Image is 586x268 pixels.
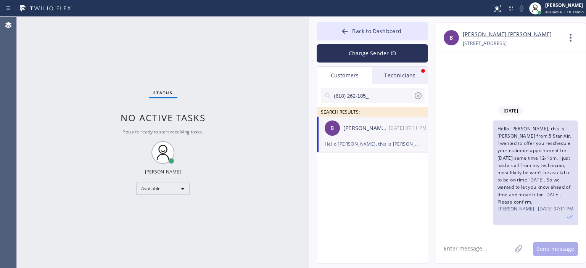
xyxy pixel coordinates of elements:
div: [PERSON_NAME] [545,2,584,8]
div: 10/02/2025 9:11 AM [493,120,578,225]
button: Change Sender ID [317,44,428,63]
div: Customers [317,67,372,84]
a: [PERSON_NAME] [PERSON_NAME] [463,30,552,39]
div: [STREET_ADDRESS] [463,39,507,48]
button: Back to Dashboard [317,22,428,40]
div: Hello [PERSON_NAME], this is [PERSON_NAME] from 5 Star Air. I wanted to offer you reschedule your... [325,140,420,148]
div: 10/02/2025 9:11 AM [389,124,428,132]
span: You are ready to start receiving tasks. [123,128,203,135]
div: [PERSON_NAME] [PERSON_NAME] [343,124,389,133]
div: [PERSON_NAME] [145,169,181,175]
span: Hello [PERSON_NAME], this is [PERSON_NAME] from 5 Star Air. I wanted to offer you reschedule your... [497,125,572,205]
span: Available | 1h 14min [545,9,584,14]
span: SEARCH RESULTS: [321,109,360,115]
span: B [449,34,453,42]
div: Available [136,183,190,195]
span: Status [153,90,173,95]
span: [PERSON_NAME] [498,205,534,212]
span: [DATE] 07:11 PM [538,205,573,212]
span: Back to Dashboard [352,27,401,35]
span: No active tasks [121,111,206,124]
div: Technicians [372,67,428,84]
button: Send message [533,242,578,256]
button: Mute [516,3,527,14]
span: B [330,124,334,133]
span: [DATE] [498,106,523,116]
input: Search [333,88,414,103]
